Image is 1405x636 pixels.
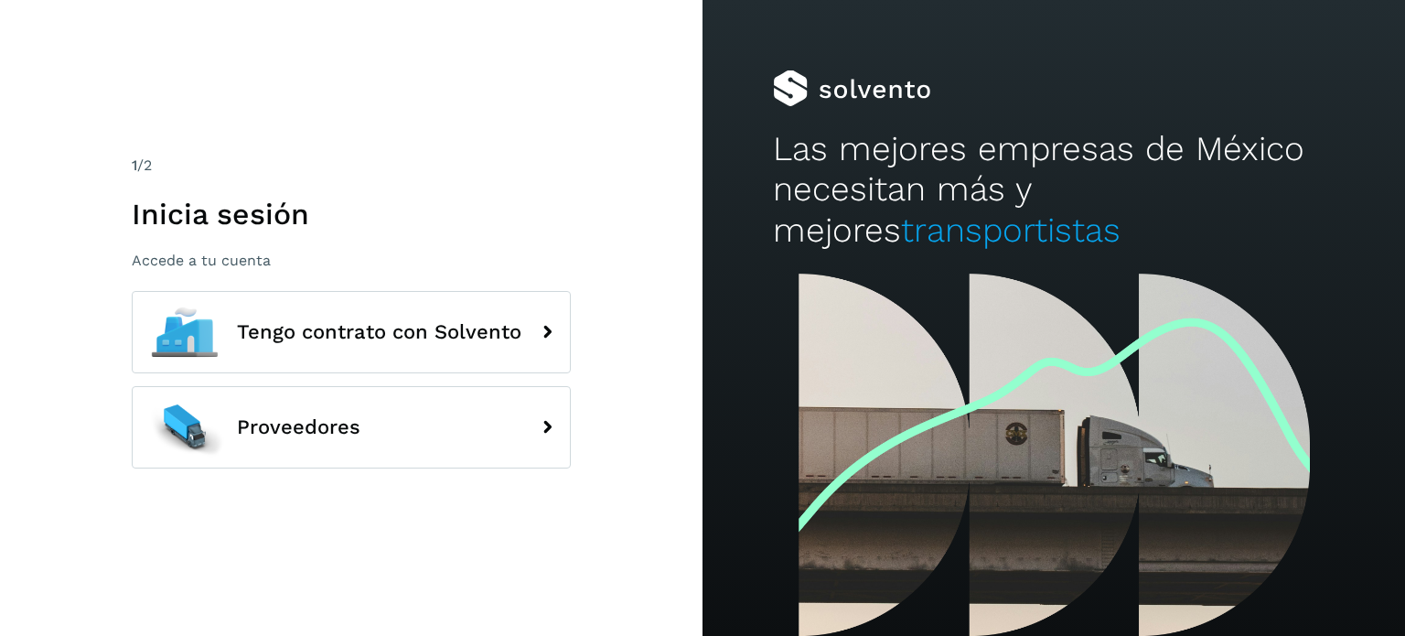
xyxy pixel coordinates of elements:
[132,252,571,269] p: Accede a tu cuenta
[237,416,360,438] span: Proveedores
[132,197,571,232] h1: Inicia sesión
[901,210,1121,250] span: transportistas
[132,386,571,469] button: Proveedores
[237,321,521,343] span: Tengo contrato con Solvento
[132,156,137,174] span: 1
[132,155,571,177] div: /2
[773,129,1335,251] h2: Las mejores empresas de México necesitan más y mejores
[132,291,571,373] button: Tengo contrato con Solvento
